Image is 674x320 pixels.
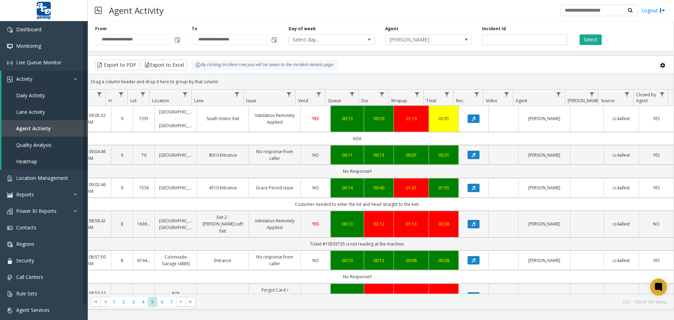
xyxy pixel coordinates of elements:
[178,299,184,305] span: Go to the next page
[433,221,454,227] a: 03:38
[108,98,112,104] span: H
[159,109,192,129] a: [GEOGRAPHIC_DATA] - [GEOGRAPHIC_DATA]
[312,116,319,122] span: YES
[643,115,669,122] a: YES
[157,297,167,307] span: Page 6
[653,185,660,191] span: YES
[137,293,150,300] a: 2259
[105,2,167,19] h3: Agent Activity
[129,297,138,307] span: Page 3
[194,98,204,104] span: Lane
[580,34,602,45] button: Select
[568,98,600,104] span: [PERSON_NAME]
[305,115,326,122] a: YES
[119,297,128,307] span: Page 2
[608,184,634,191] a: cc4allext
[385,35,454,45] span: [PERSON_NAME]
[398,257,424,264] div: 00:06
[368,257,389,264] a: 00:12
[159,254,192,267] a: Colonnade Garage (4885)
[88,90,674,294] div: Data table
[200,299,667,305] kendo-pager-info: 121 - 150 of 191 items
[73,181,107,195] a: [DATE] 09:02:46 AM
[335,152,359,158] div: 00:11
[201,293,244,300] a: West Circus Exit
[368,221,389,227] div: 02:12
[73,217,107,231] a: [DATE] 08:58:42 AM
[253,112,296,125] a: Validation Remotely Applied
[159,290,192,303] a: AVA [GEOGRAPHIC_DATA]
[658,90,667,99] a: Closed by Agent Filter Menu
[7,27,13,33] img: 'icon'
[660,7,665,14] img: logout
[159,217,192,231] a: [GEOGRAPHIC_DATA] [GEOGRAPHIC_DATA]
[186,297,195,307] span: Go to the last page
[523,257,566,264] a: [PERSON_NAME]
[73,112,107,125] a: [DATE] 09:05:32 AM
[587,90,597,99] a: Parker Filter Menu
[398,221,424,227] div: 01:13
[95,2,102,19] img: pageIcon
[433,152,454,158] div: 00:31
[137,115,150,122] a: 1591
[335,257,359,264] a: 00:10
[523,115,566,122] a: [PERSON_NAME]
[91,297,100,307] span: Go to the first page
[159,152,192,158] a: [GEOGRAPHIC_DATA]
[391,98,407,104] span: Wrapup
[7,44,13,49] img: 'icon'
[385,26,398,32] label: Agent
[1,120,88,137] a: Agent Activity
[188,299,193,305] span: Go to the last page
[1,71,88,87] a: Activity
[16,290,37,297] span: Rule Sets
[138,90,148,99] a: Lot Filter Menu
[16,191,34,198] span: Reports
[232,90,242,99] a: Lane Filter Menu
[284,90,294,99] a: Issue Filter Menu
[246,98,256,104] span: Issue
[167,297,176,307] span: Page 7
[253,287,296,307] a: Forgot Card / Transponder / KeyFob
[335,221,359,227] a: 00:13
[201,115,244,122] a: South Visitor Exit
[643,184,669,191] a: YES
[7,192,13,198] img: 'icon'
[7,308,13,313] img: 'icon'
[16,158,37,165] span: Heatmap
[368,293,389,300] a: 02:31
[253,217,296,231] a: Validation Remotely Applied
[398,152,424,158] a: 00:07
[433,115,454,122] a: 02:01
[115,184,128,191] a: 9
[608,221,634,227] a: cc4allext
[41,132,674,145] td: ADA
[1,104,88,120] a: Lane Activity
[636,92,656,104] span: Closed by Agent
[305,293,326,300] a: YES
[486,98,497,104] span: Video
[41,237,674,250] td: Ticket #10593735 is not reading at the machine.
[7,209,13,214] img: 'icon'
[7,176,13,181] img: 'icon'
[368,152,389,158] a: 00:13
[653,257,660,263] span: YES
[289,35,357,45] span: Select day...
[1,137,88,153] a: Quality Analysis
[643,257,669,264] a: YES
[314,90,324,99] a: Vend Filter Menu
[608,152,634,158] a: cc4allext
[7,242,13,247] img: 'icon'
[335,115,359,122] div: 00:13
[335,184,359,191] a: 00:14
[305,152,326,158] a: NO
[398,184,424,191] a: 01:01
[137,152,150,158] a: 70
[16,59,61,66] span: Live Queue Monitor
[253,184,296,191] a: Grace Period Issue
[398,115,424,122] a: 01:19
[137,257,150,264] a: 619417
[398,293,424,300] div: 01:30
[7,77,13,82] img: 'icon'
